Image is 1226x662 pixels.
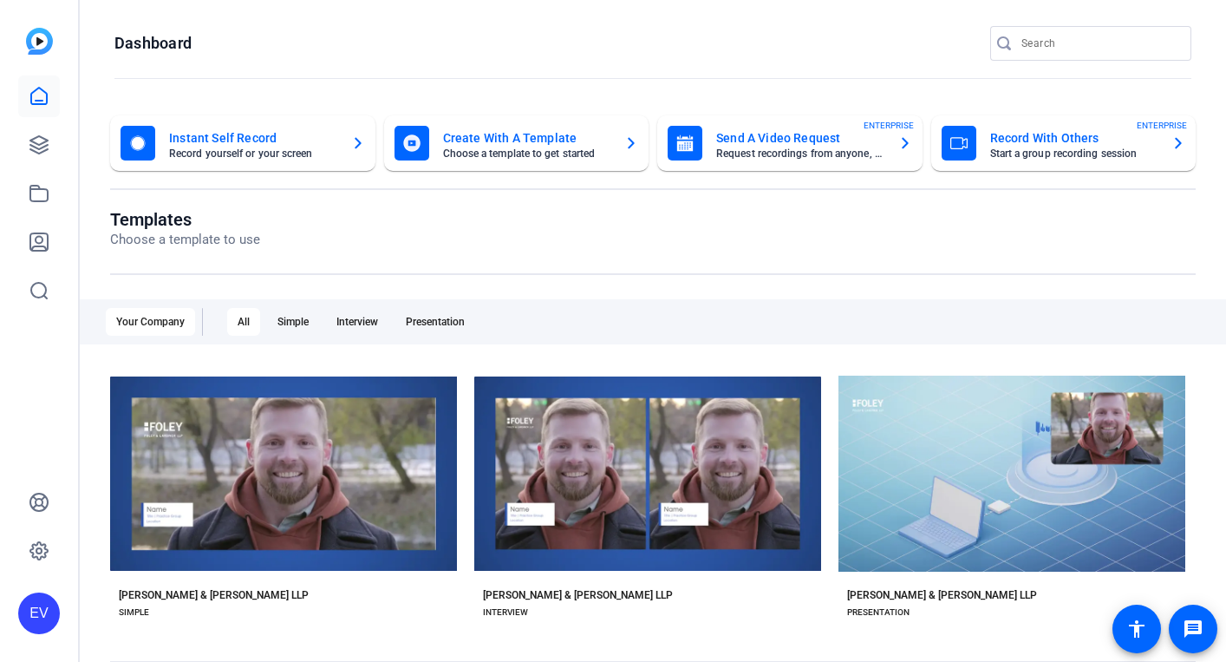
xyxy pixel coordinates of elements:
[267,308,319,336] div: Simple
[18,593,60,634] div: EV
[106,308,195,336] div: Your Company
[169,148,337,159] mat-card-subtitle: Record yourself or your screen
[716,128,884,148] mat-card-title: Send A Video Request
[847,588,1037,602] div: [PERSON_NAME] & [PERSON_NAME] LLP
[1183,619,1203,639] mat-icon: message
[227,308,260,336] div: All
[169,128,337,148] mat-card-title: Instant Self Record
[864,119,914,132] span: ENTERPRISE
[990,128,1158,148] mat-card-title: Record With Others
[443,148,611,159] mat-card-subtitle: Choose a template to get started
[657,115,923,171] button: Send A Video RequestRequest recordings from anyone, anywhereENTERPRISE
[1137,119,1187,132] span: ENTERPRISE
[326,308,388,336] div: Interview
[119,606,149,619] div: SIMPLE
[1126,619,1147,639] mat-icon: accessibility
[119,588,309,602] div: [PERSON_NAME] & [PERSON_NAME] LLP
[443,128,611,148] mat-card-title: Create With A Template
[110,115,375,171] button: Instant Self RecordRecord yourself or your screen
[1021,33,1177,54] input: Search
[110,230,260,250] p: Choose a template to use
[847,606,910,619] div: PRESENTATION
[110,209,260,230] h1: Templates
[931,115,1197,171] button: Record With OthersStart a group recording sessionENTERPRISE
[483,606,528,619] div: INTERVIEW
[384,115,649,171] button: Create With A TemplateChoose a template to get started
[990,148,1158,159] mat-card-subtitle: Start a group recording session
[395,308,475,336] div: Presentation
[716,148,884,159] mat-card-subtitle: Request recordings from anyone, anywhere
[114,33,192,54] h1: Dashboard
[483,588,673,602] div: [PERSON_NAME] & [PERSON_NAME] LLP
[26,28,53,55] img: blue-gradient.svg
